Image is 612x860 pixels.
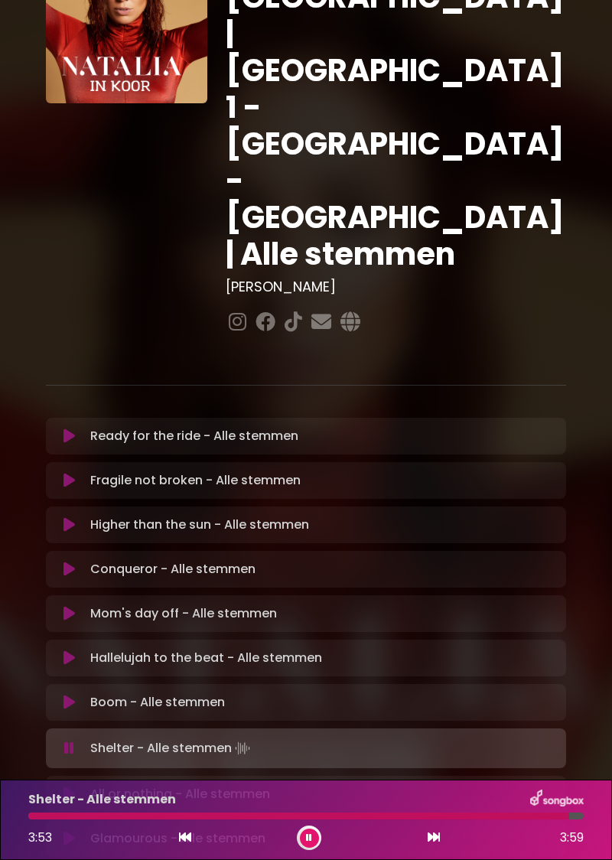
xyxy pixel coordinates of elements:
[90,693,225,712] p: Boom - Alle stemmen
[90,738,253,759] p: Shelter - Alle stemmen
[232,738,253,759] img: waveform4.gif
[90,471,301,490] p: Fragile not broken - Alle stemmen
[90,516,309,534] p: Higher than the sun - Alle stemmen
[90,649,322,667] p: Hallelujah to the beat - Alle stemmen
[90,427,298,445] p: Ready for the ride - Alle stemmen
[226,279,566,295] h3: [PERSON_NAME]
[28,829,52,846] span: 3:53
[28,790,176,809] p: Shelter - Alle stemmen
[530,790,584,810] img: songbox-logo-white.png
[90,560,256,578] p: Conqueror - Alle stemmen
[560,829,584,847] span: 3:59
[90,604,277,623] p: Mom's day off - Alle stemmen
